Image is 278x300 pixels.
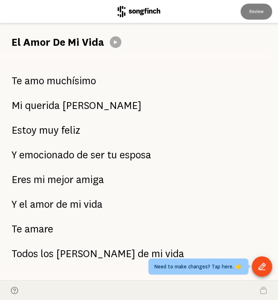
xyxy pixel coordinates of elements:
[77,147,88,163] span: de
[61,122,80,138] span: feliz
[12,147,17,163] span: Y
[19,196,28,212] span: el
[47,73,96,89] span: muchísimo
[152,246,163,262] span: mi
[12,35,104,49] h1: El Amor De Mi Vida
[84,196,103,212] span: vida
[56,196,67,212] span: de
[19,147,74,163] span: emocionado
[70,196,81,212] span: mi
[12,221,22,237] span: Te
[62,97,141,113] span: [PERSON_NAME]
[149,259,249,275] div: Need to make changes? Tap here. 👉
[120,147,151,163] span: esposa
[12,171,31,187] span: Eres
[12,196,17,212] span: Y
[12,73,22,89] span: Te
[12,97,22,113] span: Mi
[47,171,74,187] span: mejor
[39,122,59,138] span: muy
[12,122,37,138] span: Estoy
[25,221,53,237] span: amare
[241,4,272,20] button: Review
[12,246,38,262] span: Todos
[138,246,149,262] span: de
[25,97,60,113] span: querida
[76,171,104,187] span: amiga
[25,73,44,89] span: amo
[91,147,105,163] span: ser
[107,147,117,163] span: tu
[252,256,272,277] button: Open Tool Menu
[165,246,184,262] span: vida
[41,246,54,262] span: los
[34,171,45,187] span: mi
[56,246,135,262] span: [PERSON_NAME]
[30,196,54,212] span: amor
